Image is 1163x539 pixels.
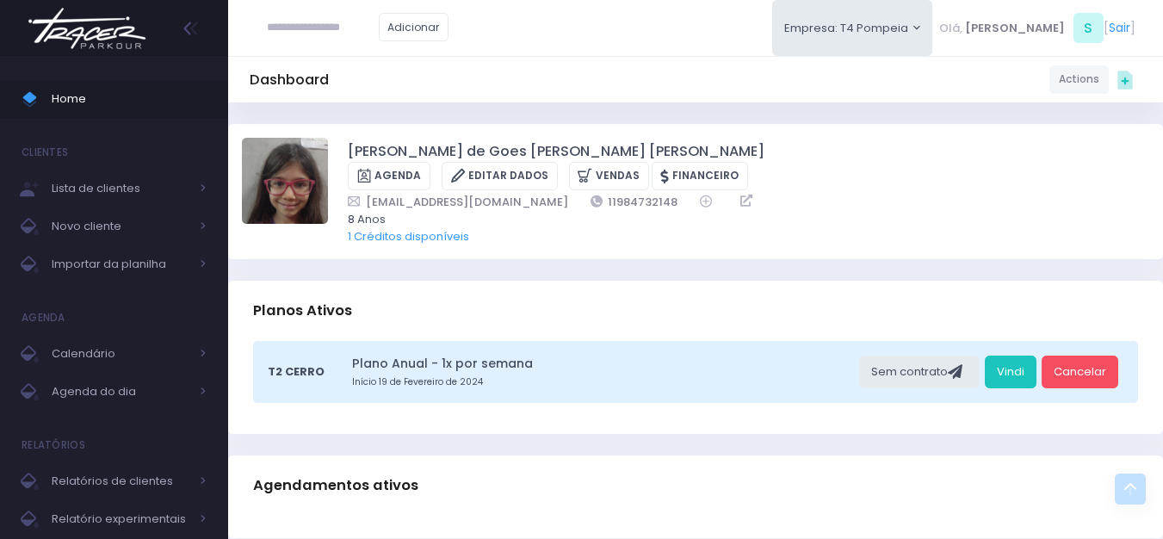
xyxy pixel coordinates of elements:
a: 11984732148 [591,193,678,211]
span: Novo cliente [52,215,189,238]
span: Relatórios de clientes [52,470,189,493]
h4: Clientes [22,135,68,170]
a: Editar Dados [442,162,558,190]
a: Financeiro [652,162,748,190]
h5: Dashboard [250,71,329,89]
a: Adicionar [379,13,449,41]
a: Vindi [985,356,1036,388]
a: 1 Créditos disponíveis [348,228,469,245]
a: Actions [1049,65,1109,94]
span: Olá, [939,20,962,37]
a: [EMAIL_ADDRESS][DOMAIN_NAME] [348,193,568,211]
h3: Planos Ativos [253,286,352,335]
span: Agenda do dia [52,381,189,403]
span: S [1073,13,1104,43]
span: Home [52,88,207,110]
span: 8 Anos [348,211,1127,228]
span: Importar da planilha [52,253,189,276]
a: Plano Anual - 1x por semana [352,355,854,373]
div: [ ] [932,9,1141,47]
h4: Agenda [22,300,65,335]
span: Relatório experimentais [52,508,189,530]
a: Cancelar [1042,356,1118,388]
h4: Relatórios [22,428,85,462]
small: Início 19 de Fevereiro de 2024 [352,375,854,389]
span: Calendário [52,343,189,365]
h3: Agendamentos ativos [253,461,418,510]
a: Sair [1109,19,1130,37]
a: Agenda [348,162,430,190]
span: Lista de clientes [52,177,189,200]
img: Sophia de Goes Ferreira Correia [242,138,328,224]
a: [PERSON_NAME] de Goes [PERSON_NAME] [PERSON_NAME] [348,141,764,162]
div: Sem contrato [859,356,979,388]
a: Vendas [569,162,649,190]
span: T2 Cerro [268,363,325,381]
span: [PERSON_NAME] [965,20,1065,37]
